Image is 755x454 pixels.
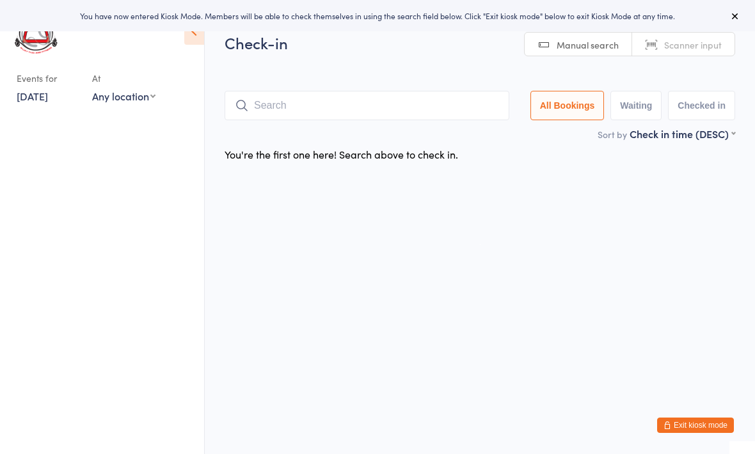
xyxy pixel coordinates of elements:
[630,127,735,141] div: Check in time (DESC)
[13,10,61,55] img: Art of Eight
[610,91,662,120] button: Waiting
[657,418,734,433] button: Exit kiosk mode
[557,38,619,51] span: Manual search
[598,128,627,141] label: Sort by
[664,38,722,51] span: Scanner input
[20,10,735,21] div: You have now entered Kiosk Mode. Members will be able to check themselves in using the search fie...
[225,32,735,53] h2: Check-in
[92,89,155,103] div: Any location
[92,68,155,89] div: At
[225,147,458,161] div: You're the first one here! Search above to check in.
[17,68,79,89] div: Events for
[668,91,735,120] button: Checked in
[530,91,605,120] button: All Bookings
[17,89,48,103] a: [DATE]
[225,91,509,120] input: Search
